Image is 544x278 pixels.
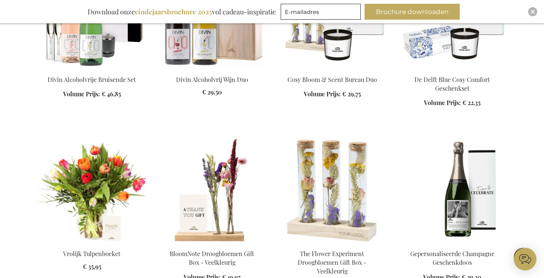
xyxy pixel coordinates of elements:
img: Gepersonaliseerde Champagne Geschenkdoos [398,137,506,243]
a: Delft's Cosy Comfort Gift Set [398,66,506,73]
a: BloomNote Gift Box - Multicolor [158,240,266,247]
span: € 22,35 [462,99,481,107]
a: The Flower Experiment Gift Box - Multi [278,240,386,247]
a: De Delft Blue Cosy Comfort Geschenkset [414,76,490,92]
div: Close [528,7,537,16]
img: Close [530,9,535,14]
b: eindejaarsbrochure 2025 [135,7,212,16]
span: Volume Prijs: [63,90,100,98]
span: € 29,50 [202,88,222,96]
div: Download onze vol cadeau-inspiratie [84,4,279,20]
a: Volume Prijs: € 22,35 [424,99,481,107]
a: Divin Non-Alcoholic Wine Duo Divin Alcoholvrij Wijn Duo [158,66,266,73]
iframe: belco-activator-frame [514,248,536,270]
a: The Flower Experiment Droogbloemen Gift Box - Veelkleurig [298,250,366,275]
form: marketing offers and promotions [281,4,363,22]
a: Gepersonaliseerde Champagne Geschenkdoos [398,240,506,247]
a: Divin Alcoholvrij Wijn Duo [176,76,248,83]
input: E-mailadres [281,4,361,20]
span: € 35,95 [83,263,101,270]
a: The Bloom & Scent Cosy Desk Duo [278,66,386,73]
a: Cheerful Tulip Flower Bouquet [38,240,146,247]
a: Divin Non-Alcoholic Sparkling Set Divin Alcoholvrije Bruisende Set [38,66,146,73]
a: BloomNote Droogbloemen Gift Box - Veelkleurig [170,250,254,266]
img: Cheerful Tulip Flower Bouquet [38,137,146,243]
a: Gepersonaliseerde Champagne Geschenkdoos [410,250,495,266]
img: The Flower Experiment Gift Box - Multi [278,137,386,243]
span: € 46,85 [102,90,121,98]
span: Volume Prijs: [424,99,461,107]
button: Brochure downloaden [365,4,460,20]
a: Divin Alcoholvrije Bruisende Set [48,76,136,83]
a: Volume Prijs: € 46,85 [63,90,121,99]
a: Vrolijk Tulpenboeket [63,250,121,258]
img: BloomNote Gift Box - Multicolor [158,137,266,243]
